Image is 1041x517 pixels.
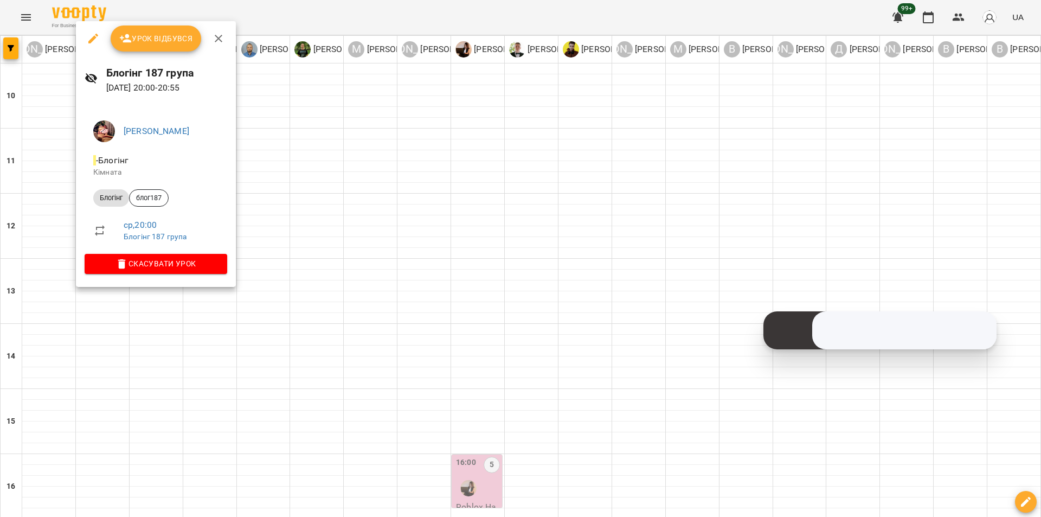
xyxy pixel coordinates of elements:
[106,65,227,81] h6: Блогінг 187 група
[106,81,227,94] p: [DATE] 20:00 - 20:55
[93,167,219,178] p: Кімната
[93,193,129,203] span: Блогінг
[93,257,219,270] span: Скасувати Урок
[85,254,227,273] button: Скасувати Урок
[111,25,202,52] button: Урок відбувся
[130,193,168,203] span: блог187
[93,120,115,142] img: 2a048b25d2e557de8b1a299ceab23d88.jpg
[119,32,193,45] span: Урок відбувся
[124,220,157,230] a: ср , 20:00
[129,189,169,207] div: блог187
[124,126,189,136] a: [PERSON_NAME]
[124,232,187,241] a: Блогінг 187 група
[93,155,131,165] span: - Блогінг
